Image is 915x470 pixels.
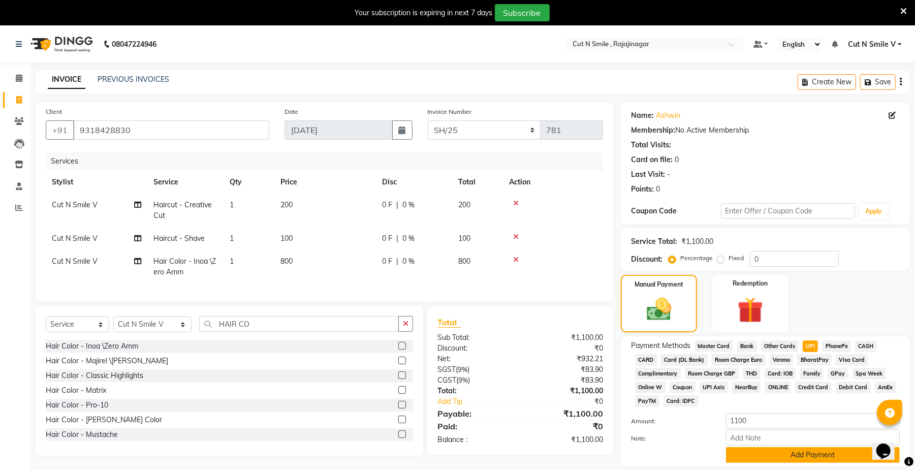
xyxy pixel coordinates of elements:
div: Total Visits: [631,140,671,150]
div: - [667,169,670,180]
div: Discount: [430,343,520,354]
span: 800 [458,257,470,266]
iframe: chat widget [872,429,905,460]
button: Apply [859,204,888,219]
span: Card: IOB [765,368,796,380]
div: ₹932.21 [520,354,611,364]
span: SGST [437,365,456,374]
div: Sub Total: [430,332,520,343]
span: Other Cards [761,340,799,352]
button: Save [860,74,896,90]
th: Total [452,171,503,194]
span: NearBuy [732,382,761,393]
span: BharatPay [797,354,832,366]
span: 0 % [402,233,415,244]
span: Cut N Smile V [52,257,98,266]
div: Name: [631,110,654,121]
span: 0 F [382,256,392,267]
th: Action [503,171,603,194]
div: ₹0 [520,343,611,354]
span: Venmo [770,354,794,366]
span: | [396,256,398,267]
div: Hair Color - [PERSON_NAME] Color [46,415,162,425]
label: Invoice Number [428,107,472,116]
label: Percentage [680,254,713,263]
span: Hair Color - Inoa \Zero Amm [153,257,216,276]
button: Subscribe [495,4,550,21]
span: Haircut - Creative Cut [153,200,212,220]
div: Hair Color - Matrix [46,385,106,396]
a: INVOICE [48,71,85,89]
span: Complimentary [635,368,681,380]
div: Hair Color - Pro-10 [46,400,108,411]
span: CGST [437,375,456,385]
span: Visa Card [836,354,868,366]
label: Fixed [729,254,744,263]
div: ₹1,100.00 [520,386,611,396]
span: Haircut - Shave [153,234,205,243]
span: Card: IDFC [664,395,698,407]
div: ₹0 [535,396,611,407]
span: ONLINE [765,382,791,393]
div: ₹83.90 [520,375,611,386]
label: Note: [623,434,718,443]
div: 0 [675,154,679,165]
div: Card on file: [631,154,673,165]
div: Your subscription is expiring in next 7 days [355,8,493,18]
input: Search or Scan [199,316,399,332]
span: Bank [737,340,757,352]
div: Hair Color - Classic Highlights [46,370,143,381]
a: Add Tip [430,396,535,407]
div: Service Total: [631,236,677,247]
span: 200 [280,200,293,209]
span: Master Card [695,340,733,352]
span: Room Charge Euro [712,354,766,366]
label: Manual Payment [635,280,683,289]
span: UPI Axis [700,382,728,393]
span: 100 [280,234,293,243]
button: Add Payment [726,447,900,463]
div: ( ) [430,364,520,375]
div: Payable: [430,408,520,420]
label: Redemption [733,279,768,288]
div: Hair Color - Majirel \[PERSON_NAME] [46,356,168,366]
th: Stylist [46,171,147,194]
span: Coupon [670,382,696,393]
div: ₹1,100.00 [681,236,713,247]
div: Services [47,152,611,171]
div: Last Visit: [631,169,665,180]
th: Price [274,171,376,194]
span: 0 F [382,233,392,244]
img: _cash.svg [639,295,679,324]
span: | [396,200,398,210]
span: 0 % [402,256,415,267]
span: Cut N Smile V [52,234,98,243]
span: Cut N Smile V [848,39,896,50]
span: PayTM [635,395,659,407]
a: Ashwin [656,110,680,121]
div: 0 [656,184,660,195]
div: ( ) [430,375,520,386]
span: 1 [230,257,234,266]
th: Qty [224,171,274,194]
div: Balance : [430,434,520,445]
a: PREVIOUS INVOICES [98,75,169,84]
span: 0 F [382,200,392,210]
input: Add Note [726,430,900,446]
span: Online W [635,382,666,393]
div: Hair Color - Mustache [46,429,118,440]
span: Card (DL Bank) [661,354,708,366]
div: Coupon Code [631,206,720,216]
button: +91 [46,120,74,140]
div: ₹0 [520,420,611,432]
span: Cut N Smile V [52,200,98,209]
label: Date [285,107,298,116]
div: Points: [631,184,654,195]
span: Spa Week [853,368,886,380]
input: Search by Name/Mobile/Email/Code [73,120,269,140]
span: 200 [458,200,470,209]
span: GPay [828,368,848,380]
input: Amount [726,413,900,429]
div: Total: [430,386,520,396]
div: ₹1,100.00 [520,434,611,445]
